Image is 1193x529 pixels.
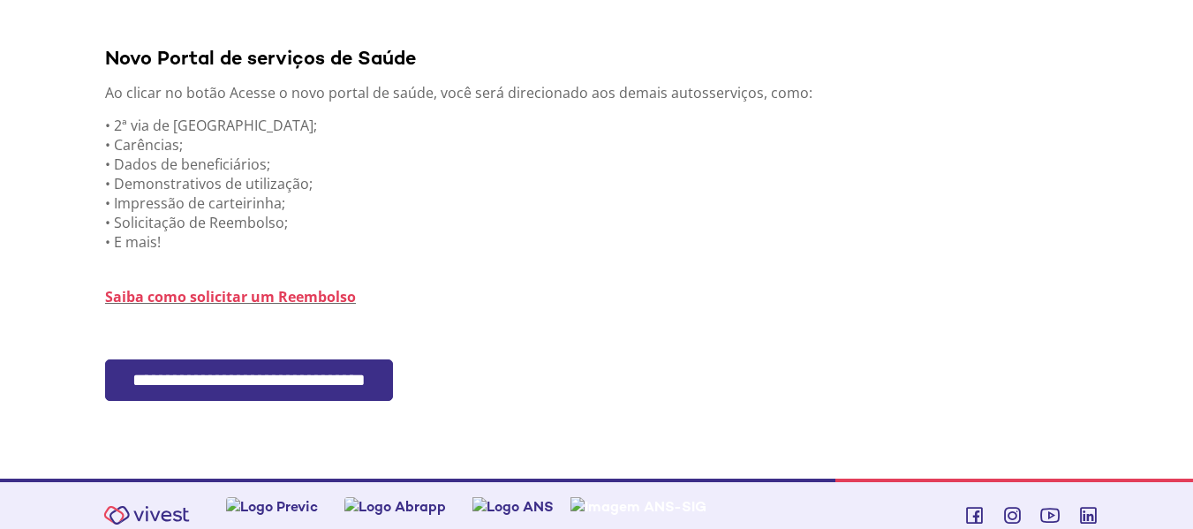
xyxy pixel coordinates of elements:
[105,83,1101,102] p: Ao clicar no botão Acesse o novo portal de saúde, você será direcionado aos demais autosserviços,...
[105,287,356,306] a: Saiba como solicitar um Reembolso
[344,497,446,516] img: Logo Abrapp
[105,116,1101,252] p: • 2ª via de [GEOGRAPHIC_DATA]; • Carências; • Dados de beneficiários; • Demonstrativos de utiliza...
[570,497,706,516] img: Imagem ANS-SIG
[226,497,318,516] img: Logo Previc
[105,359,1101,445] section: <span lang="pt-BR" dir="ltr">FacPlanPortlet - SSO Fácil</span>
[105,45,1101,70] div: Novo Portal de serviços de Saúde
[472,497,554,516] img: Logo ANS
